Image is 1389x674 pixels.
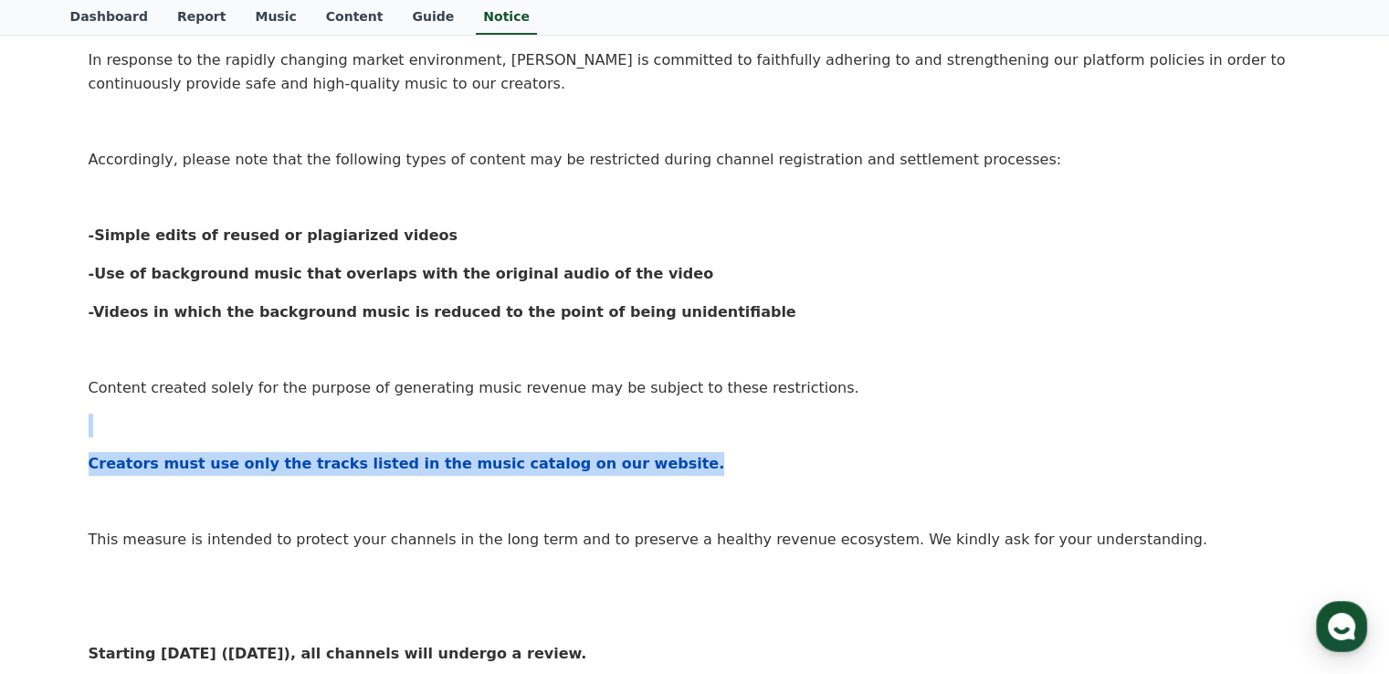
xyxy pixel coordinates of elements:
[270,550,315,564] span: Settings
[89,528,1301,552] p: This measure is intended to protect your channels in the long term and to preserve a healthy reve...
[89,645,587,662] strong: Starting [DATE] ([DATE]), all channels will undergo a review.
[89,265,714,282] strong: -Use of background music that overlaps with the original audio of the video
[89,303,796,321] strong: -Videos in which the background music is reduced to the point of being unidentifiable
[236,522,351,568] a: Settings
[5,522,121,568] a: Home
[89,148,1301,172] p: Accordingly, please note that the following types of content may be restricted during channel reg...
[152,551,205,565] span: Messages
[89,376,1301,400] p: Content created solely for the purpose of generating music revenue may be subject to these restri...
[47,550,79,564] span: Home
[89,48,1301,95] p: In response to the rapidly changing market environment, [PERSON_NAME] is committed to faithfully ...
[89,226,458,244] strong: -Simple edits of reused or plagiarized videos
[121,522,236,568] a: Messages
[89,455,725,472] strong: Creators must use only the tracks listed in the music catalog on our website.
